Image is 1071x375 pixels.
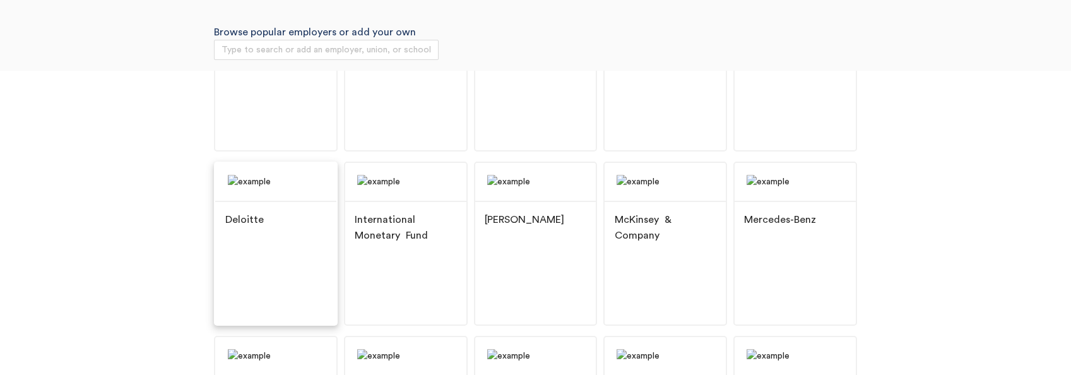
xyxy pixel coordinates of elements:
img: example [735,337,856,375]
img: example [215,337,336,375]
img: example [605,337,726,375]
img: example [475,163,596,201]
img: example [345,337,466,375]
p: Browse popular employers or add your own [214,27,856,38]
div: Deloitte [225,212,264,228]
img: example [345,163,466,201]
img: example [605,163,726,201]
div: Mercedes-Benz [744,212,816,228]
img: example [735,163,856,201]
img: example [215,163,336,201]
div: [PERSON_NAME] [485,212,564,228]
div: McKinsey & Company [615,212,716,244]
div: International Monetary Fund [355,212,456,244]
img: example [475,337,596,375]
